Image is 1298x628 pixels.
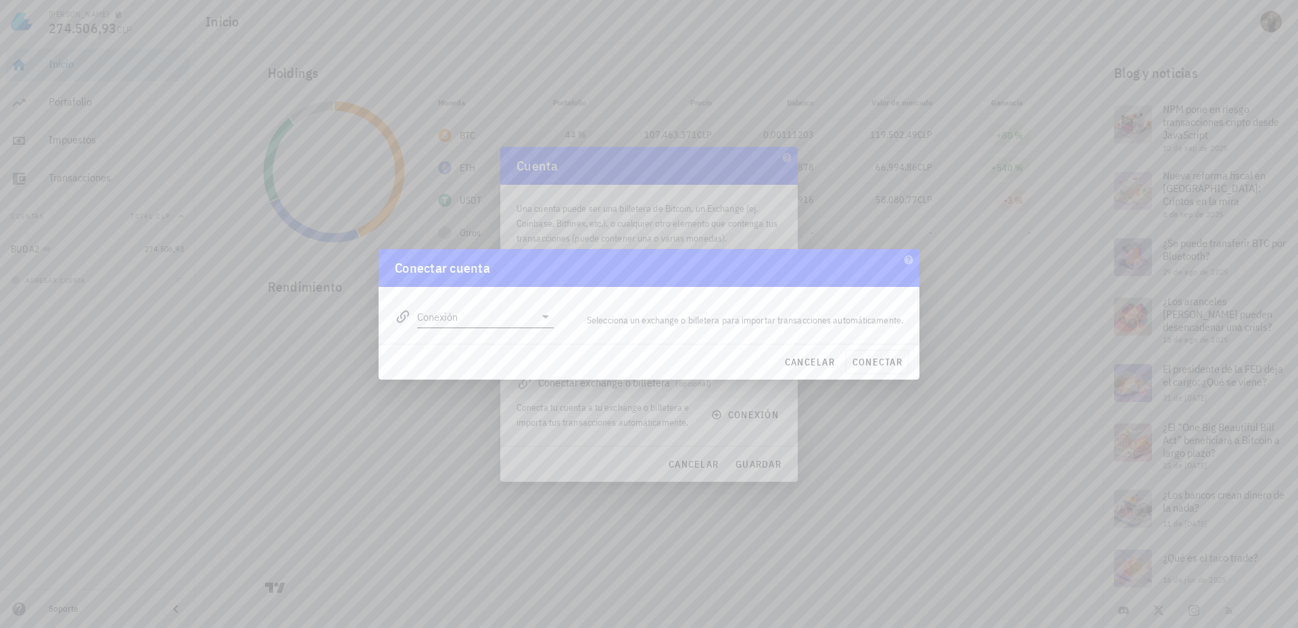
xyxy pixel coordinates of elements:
button: conectar [846,350,909,374]
div: Conectar cuenta [395,257,490,279]
span: cancelar [784,356,835,368]
button: cancelar [779,350,840,374]
span: conectar [852,356,903,368]
div: Selecciona un exchange o billetera para importar transacciones automáticamente. [562,305,911,336]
